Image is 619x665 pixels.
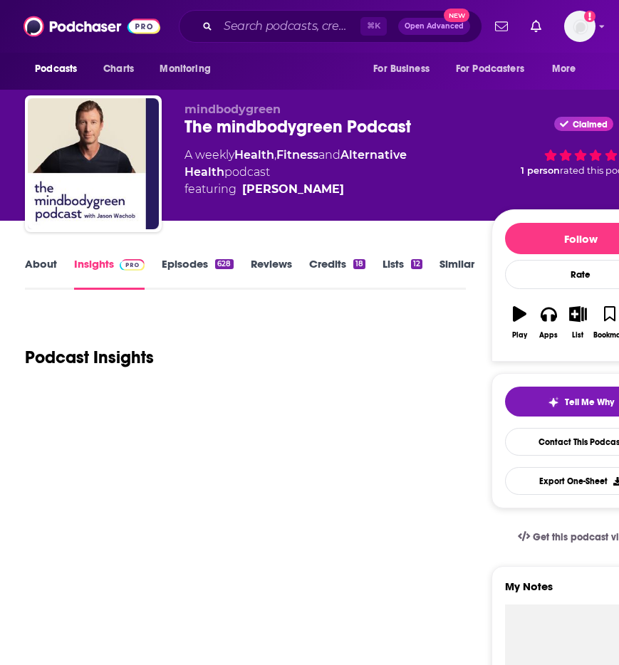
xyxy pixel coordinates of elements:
[251,257,292,290] a: Reviews
[573,121,608,128] span: Claimed
[548,397,559,408] img: tell me why sparkle
[563,297,593,348] button: List
[25,257,57,290] a: About
[456,59,524,79] span: For Podcasters
[363,56,447,83] button: open menu
[184,103,281,116] span: mindbodygreen
[215,259,233,269] div: 628
[521,165,560,176] span: 1 person
[184,148,407,179] a: Alternative Health
[184,147,491,198] div: A weekly podcast
[542,56,594,83] button: open menu
[405,23,464,30] span: Open Advanced
[584,11,595,22] svg: Add a profile image
[360,17,387,36] span: ⌘ K
[28,98,159,229] img: The mindbodygreen Podcast
[565,397,614,408] span: Tell Me Why
[383,257,422,290] a: Lists12
[489,14,514,38] a: Show notifications dropdown
[179,10,482,43] div: Search podcasts, credits, & more...
[24,13,160,40] img: Podchaser - Follow, Share and Rate Podcasts
[162,257,233,290] a: Episodes628
[242,181,344,198] a: Jason Wachob
[444,9,469,22] span: New
[439,257,474,290] a: Similar
[373,59,430,79] span: For Business
[505,297,534,348] button: Play
[564,11,595,42] button: Show profile menu
[572,331,583,340] div: List
[564,11,595,42] span: Logged in as autumncomm
[218,15,360,38] input: Search podcasts, credits, & more...
[35,59,77,79] span: Podcasts
[318,148,340,162] span: and
[103,59,134,79] span: Charts
[74,257,145,290] a: InsightsPodchaser Pro
[150,56,229,83] button: open menu
[411,259,422,269] div: 12
[160,59,210,79] span: Monitoring
[534,297,563,348] button: Apps
[525,14,547,38] a: Show notifications dropdown
[309,257,365,290] a: Credits18
[552,59,576,79] span: More
[512,331,527,340] div: Play
[353,259,365,269] div: 18
[25,347,154,368] h1: Podcast Insights
[398,18,470,35] button: Open AdvancedNew
[564,11,595,42] img: User Profile
[447,56,545,83] button: open menu
[184,181,491,198] span: featuring
[120,259,145,271] img: Podchaser Pro
[539,331,558,340] div: Apps
[94,56,142,83] a: Charts
[276,148,318,162] a: Fitness
[274,148,276,162] span: ,
[234,148,274,162] a: Health
[25,56,95,83] button: open menu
